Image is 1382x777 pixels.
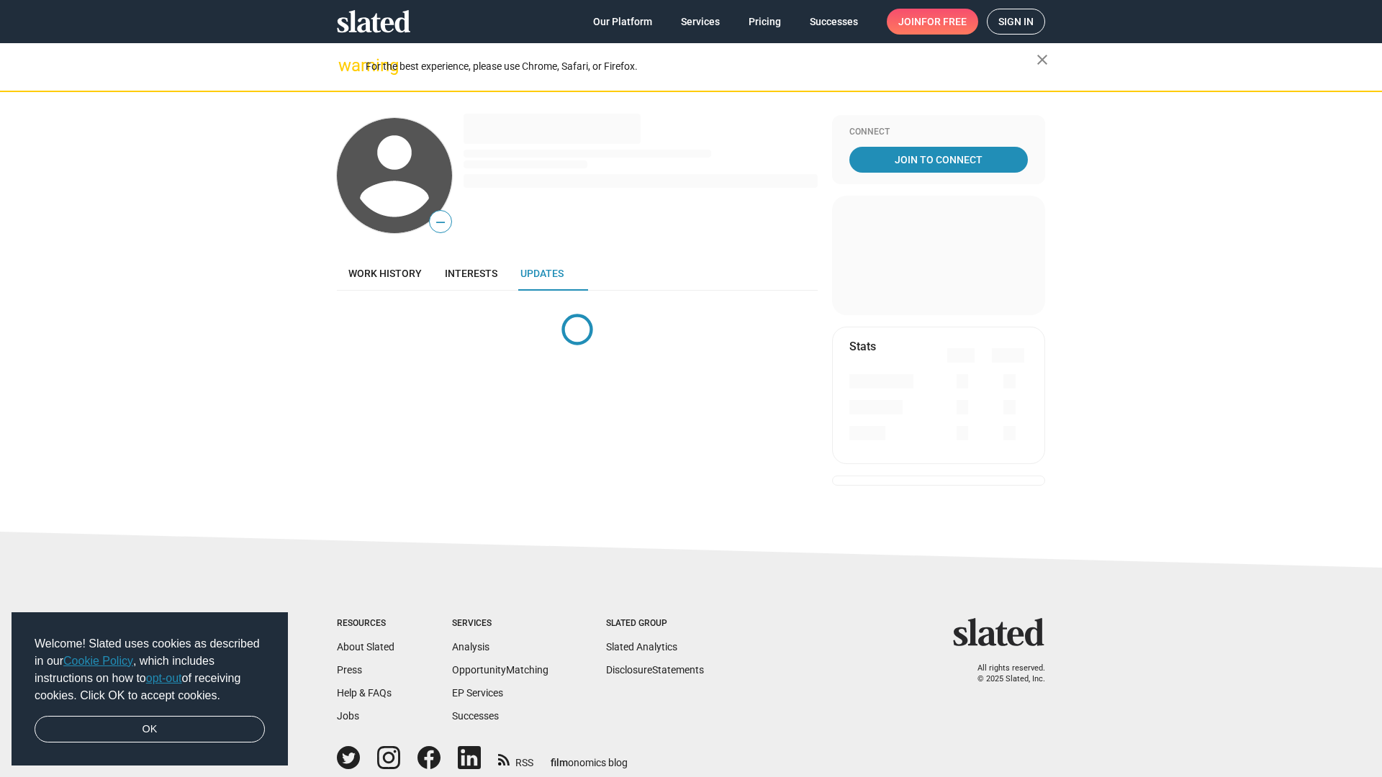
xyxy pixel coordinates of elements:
div: cookieconsent [12,612,288,766]
a: Help & FAQs [337,687,392,699]
mat-card-title: Stats [849,339,876,354]
div: Resources [337,618,394,630]
span: Join To Connect [852,147,1025,173]
div: Services [452,618,548,630]
a: Press [337,664,362,676]
a: Services [669,9,731,35]
div: Connect [849,127,1028,138]
span: Our Platform [593,9,652,35]
span: Updates [520,268,564,279]
a: OpportunityMatching [452,664,548,676]
mat-icon: warning [338,57,356,74]
span: — [430,213,451,232]
a: Joinfor free [887,9,978,35]
a: Analysis [452,641,489,653]
a: RSS [498,748,533,770]
a: dismiss cookie message [35,716,265,743]
div: For the best experience, please use Chrome, Safari, or Firefox. [366,57,1036,76]
a: filmonomics blog [551,745,628,770]
a: Updates [509,256,575,291]
a: Our Platform [582,9,664,35]
a: Cookie Policy [63,655,133,667]
span: Successes [810,9,858,35]
a: DisclosureStatements [606,664,704,676]
span: for free [921,9,967,35]
span: Sign in [998,9,1034,34]
a: opt-out [146,672,182,684]
span: Join [898,9,967,35]
span: Pricing [749,9,781,35]
span: Interests [445,268,497,279]
span: Services [681,9,720,35]
div: Slated Group [606,618,704,630]
a: Interests [433,256,509,291]
mat-icon: close [1034,51,1051,68]
a: Successes [798,9,870,35]
a: About Slated [337,641,394,653]
a: Work history [337,256,433,291]
a: Successes [452,710,499,722]
span: Work history [348,268,422,279]
span: film [551,757,568,768]
a: EP Services [452,687,503,699]
a: Join To Connect [849,147,1028,173]
span: Welcome! Slated uses cookies as described in our , which includes instructions on how to of recei... [35,635,265,704]
a: Pricing [737,9,792,35]
a: Slated Analytics [606,641,677,653]
a: Sign in [987,9,1045,35]
a: Jobs [337,710,359,722]
p: All rights reserved. © 2025 Slated, Inc. [962,663,1045,684]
